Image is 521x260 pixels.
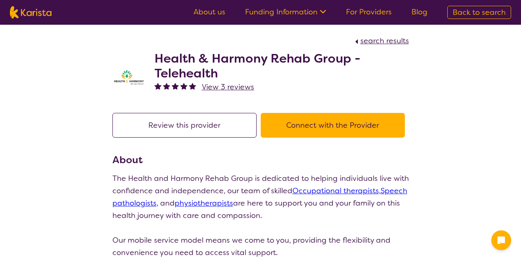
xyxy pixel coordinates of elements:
button: Connect with the Provider [261,113,405,138]
a: Back to search [447,6,511,19]
a: Connect with the Provider [261,120,409,130]
a: About us [194,7,225,17]
img: fullstar [154,82,161,89]
img: ztak9tblhgtrn1fit8ap.png [112,69,145,85]
a: physiotherapists [175,198,233,208]
p: The Health and Harmony Rehab Group is dedicated to helping individuals live with confidence and i... [112,172,409,222]
a: Occupational therapists [292,186,379,196]
h3: About [112,152,409,167]
a: search results [353,36,409,46]
a: Review this provider [112,120,261,130]
img: fullstar [172,82,179,89]
img: Karista logo [10,6,51,19]
span: View 3 reviews [202,82,254,92]
img: fullstar [180,82,187,89]
a: View 3 reviews [202,81,254,93]
span: search results [360,36,409,46]
a: Blog [411,7,428,17]
p: Our mobile service model means we come to you, providing the flexibility and convenience you need... [112,234,409,259]
span: Back to search [453,7,506,17]
h2: Health & Harmony Rehab Group - Telehealth [154,51,409,81]
a: For Providers [346,7,392,17]
img: fullstar [163,82,170,89]
button: Review this provider [112,113,257,138]
img: fullstar [189,82,196,89]
a: Funding Information [245,7,326,17]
